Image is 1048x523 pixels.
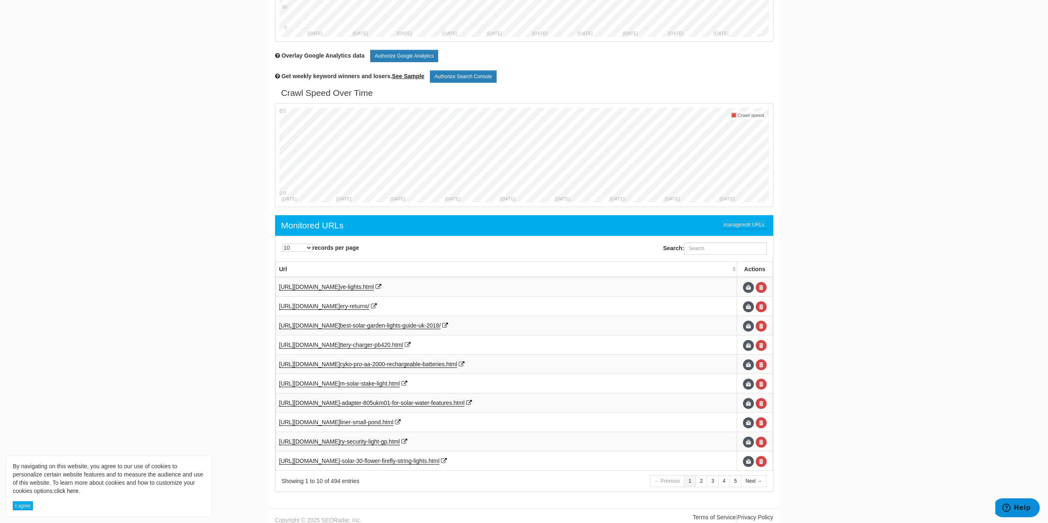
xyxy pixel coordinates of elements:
[422,322,441,329] span: k-2018/
[743,417,754,428] span: Update URL
[340,380,399,387] span: m-solar-stake-light.html
[756,398,767,409] a: Delete URL
[684,475,696,487] a: 1
[696,475,707,487] a: 2
[693,514,735,521] a: Terms of Service
[279,458,440,465] a: [URL][DOMAIN_NAME]-solar-30-flower-firefly-string-lights.html
[743,340,754,351] span: Update URL
[737,262,773,277] th: Actions
[340,284,373,290] span: ve-lights.html
[743,282,754,293] span: Update URL
[721,220,767,229] a: manage/edit URLs
[995,498,1040,519] iframe: Opens a widget where you can find more information
[707,475,719,487] a: 3
[413,458,439,464] span: lights.html
[279,419,340,425] span: [URL][DOMAIN_NAME]
[524,513,780,521] div: |
[281,219,344,232] div: Monitored URLs
[427,400,464,406] span: r-features.html
[279,438,400,445] a: [URL][DOMAIN_NAME]ry-security-light-gp.html
[279,400,465,407] a: [URL][DOMAIN_NAME]-adapter-805ukm01-for-solar-water-features.html
[279,380,400,387] a: [URL][DOMAIN_NAME]m-solar-stake-light.html
[279,361,457,368] a: [URL][DOMAIN_NAME]cyko-pro-aa-2000-rechargeable-batteries.html
[340,342,403,348] span: ttery-charger-pb420.html
[743,321,754,332] span: Update URL
[281,73,424,79] span: Get weekly keyword winners and losers.
[340,419,393,425] span: liner-small-pond.html
[340,400,427,406] span: -adapter-805ukm01-for-solar-wate
[756,340,767,351] a: Delete URL
[756,301,767,312] a: Delete URL
[281,87,373,99] div: Crawl Speed Over Time
[756,456,767,467] a: Delete URL
[279,361,340,367] span: [URL][DOMAIN_NAME]
[279,342,403,349] a: [URL][DOMAIN_NAME]ttery-charger-pb420.html
[279,284,340,290] span: [URL][DOMAIN_NAME]
[279,380,340,387] span: [URL][DOMAIN_NAME]
[282,244,359,252] label: records per page
[13,462,205,495] div: By navigating on this website, you agree to our use of cookies to personalize certain website fea...
[279,322,441,329] a: [URL][DOMAIN_NAME]best-solar-garden-lights-guide-uk-2018/
[340,458,413,464] span: -solar-30-flower-firefly-string-
[340,361,429,367] span: cyko-pro-aa-2000-rechargeable-ba
[743,379,754,390] span: Update URL
[340,303,369,309] span: ery-returns/
[279,419,394,426] a: [URL][DOMAIN_NAME]liner-small-pond.html
[737,112,765,119] td: Crawl speed
[663,242,766,255] label: Search:
[743,398,754,409] span: Update URL
[430,70,496,83] a: Authorize Search Console
[730,475,742,487] a: 5
[756,359,767,370] a: Delete URL
[756,417,767,428] a: Delete URL
[279,342,340,348] span: [URL][DOMAIN_NAME]
[370,50,438,62] a: Authorize Google Analytics
[13,501,33,510] button: I agree
[743,437,754,448] span: Update URL
[281,52,364,59] span: Overlay chart with Google Analytics data
[279,284,374,291] a: [URL][DOMAIN_NAME]ve-lights.html
[282,477,514,485] div: Showing 1 to 10 of 494 entries
[340,322,421,329] span: best-solar-garden-lights-guide-u
[392,73,425,79] a: See Sample
[756,437,767,448] a: Delete URL
[737,514,773,521] a: Privacy Policy
[54,488,78,494] a: click here
[741,475,766,487] a: Next →
[684,242,767,255] input: Search:
[743,456,754,467] span: Update URL
[650,475,684,487] a: ← Previous
[279,400,340,406] span: [URL][DOMAIN_NAME]
[275,262,737,277] th: Url: activate to sort column ascending
[282,244,313,252] select: records per page
[340,438,399,445] span: ry-security-light-gp.html
[718,475,730,487] a: 4
[279,303,369,310] a: [URL][DOMAIN_NAME]ery-returns/
[279,322,340,329] span: [URL][DOMAIN_NAME]
[756,282,767,293] a: Delete URL
[279,438,340,445] span: [URL][DOMAIN_NAME]
[429,361,457,367] span: tteries.html
[743,301,754,312] span: Update URL
[756,321,767,332] a: Delete URL
[279,458,340,464] span: [URL][DOMAIN_NAME]
[756,379,767,390] a: Delete URL
[743,359,754,370] span: Update URL
[279,303,340,309] span: [URL][DOMAIN_NAME]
